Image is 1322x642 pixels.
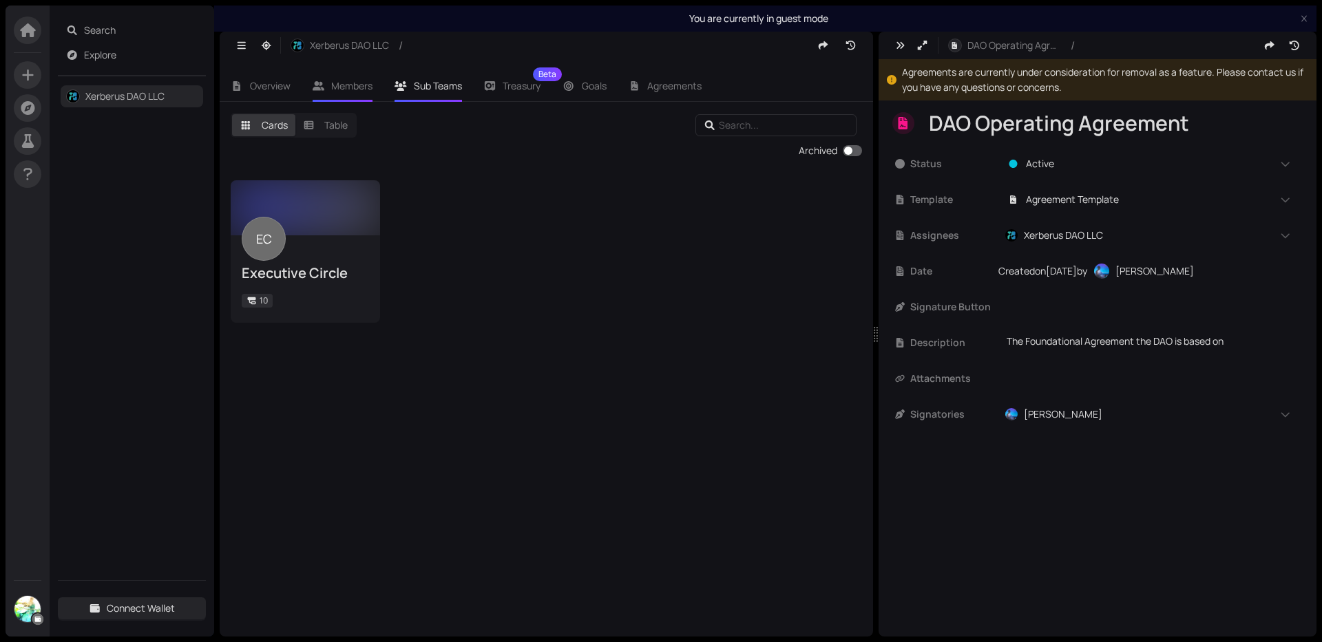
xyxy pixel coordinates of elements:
[941,34,1068,56] button: DAO Operating Agreement
[799,143,837,158] div: Archived
[1300,14,1308,23] button: close
[902,65,1308,95] div: Agreements are currently under consideration for removal as a feature. Please contact us if you h...
[84,48,116,61] a: Explore
[910,156,998,171] span: Status
[1026,192,1119,207] span: Agreement Template
[256,217,272,261] span: EC
[396,23,407,67] span: /
[967,38,1061,53] span: DAO Operating Agreement
[910,299,998,314] span: Signature Button
[910,228,998,243] span: Assignees
[998,260,1300,282] div: Created on [DATE] by
[910,192,998,207] span: Template
[331,79,373,92] span: Members
[1024,407,1102,422] span: [PERSON_NAME]
[284,34,396,56] button: Xerberus DAO LLC
[84,19,198,41] span: Search
[291,39,304,52] img: HgCiZ4BMi_.jpeg
[887,75,896,85] span: exclamation-circle
[310,38,389,53] span: Xerberus DAO LLC
[910,335,998,350] span: Description
[1094,264,1109,279] img: h4zm8oAVjJ.jpeg
[14,596,41,622] img: 1ea2b974951f02f44dbb428ac03be687.png
[1024,228,1103,243] span: Xerberus DAO LLC
[107,601,175,616] span: Connect Wallet
[647,79,702,92] span: Agreements
[85,89,165,103] a: Xerberus DAO LLC
[582,79,607,92] span: Goals
[242,264,369,283] div: Executive Circle
[1005,408,1018,420] img: h4zm8oAVjJ.jpeg
[910,407,998,422] span: Signatories
[1068,23,1079,67] span: /
[533,67,562,81] sup: Beta
[929,110,1293,136] div: DAO Operating Agreement
[503,81,541,91] span: Treasury
[719,118,837,133] input: Search...
[1007,334,1292,349] p: The Foundational Agreement the DAO is based on
[58,597,206,619] button: Connect Wallet
[910,264,998,279] span: Date
[1005,229,1018,242] img: HgCiZ4BMi_.jpeg
[1026,156,1054,171] span: Active
[260,295,268,306] span: 10
[910,371,998,386] span: Attachments
[414,79,462,92] span: Sub Teams
[250,79,291,92] span: Overview
[1115,264,1194,279] span: [PERSON_NAME]
[222,11,1294,26] div: You are currently in guest mode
